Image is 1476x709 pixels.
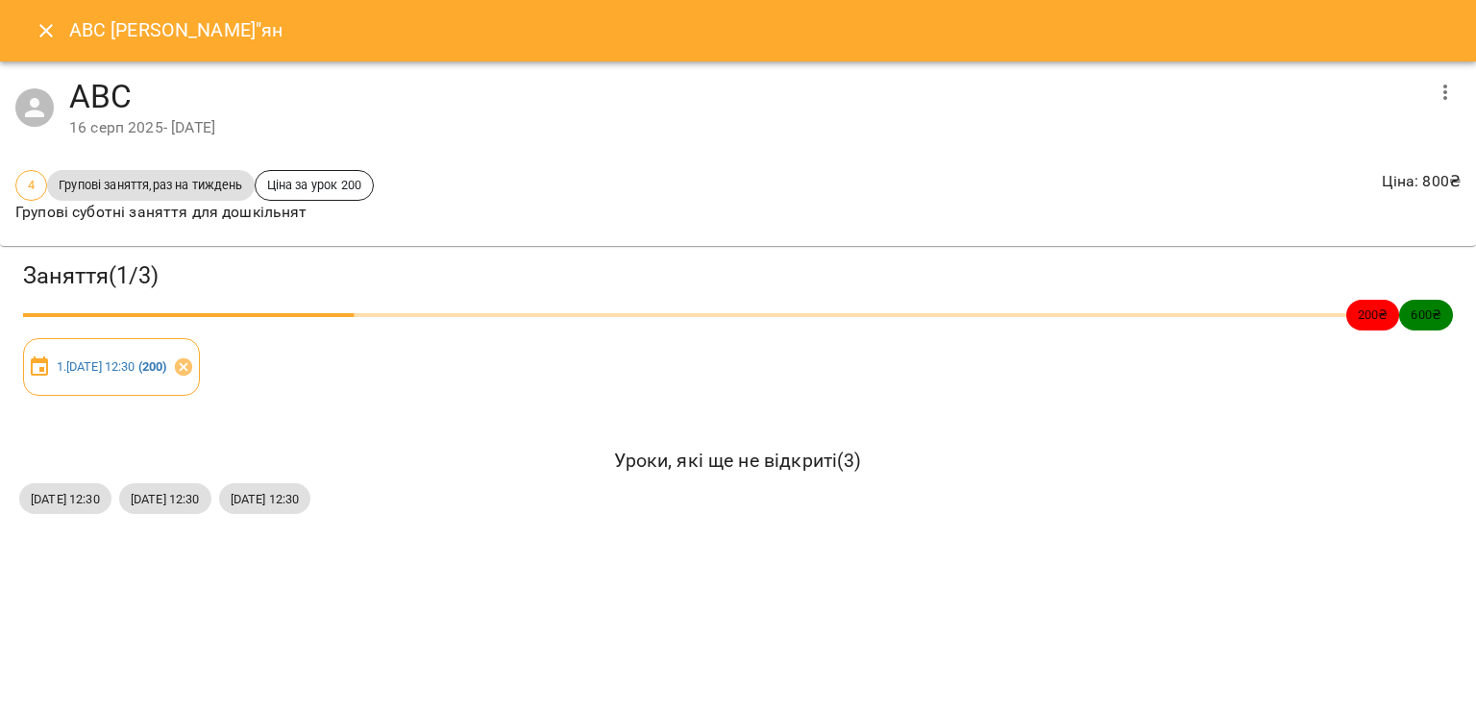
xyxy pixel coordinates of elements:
[19,446,1457,476] h6: Уроки, які ще не відкриті ( 3 )
[69,15,283,45] h6: АВС [PERSON_NAME]"ян
[1346,306,1400,324] span: 200 ₴
[119,490,211,508] span: [DATE] 12:30
[23,8,69,54] button: Close
[23,261,1453,291] h3: Заняття ( 1 / 3 )
[138,359,167,374] b: ( 200 )
[19,490,111,508] span: [DATE] 12:30
[15,201,374,224] p: Групові суботні заняття для дошкільнят
[219,490,311,508] span: [DATE] 12:30
[57,359,167,374] a: 1.[DATE] 12:30 (200)
[23,338,200,396] div: 1.[DATE] 12:30 (200)
[16,176,46,194] span: 4
[256,176,373,194] span: Ціна за урок 200
[1399,306,1453,324] span: 600 ₴
[47,176,254,194] span: Групові заняття,раз на тиждень
[1382,170,1461,193] p: Ціна : 800 ₴
[69,77,1422,116] h4: АВС
[69,116,1422,139] div: 16 серп 2025 - [DATE]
